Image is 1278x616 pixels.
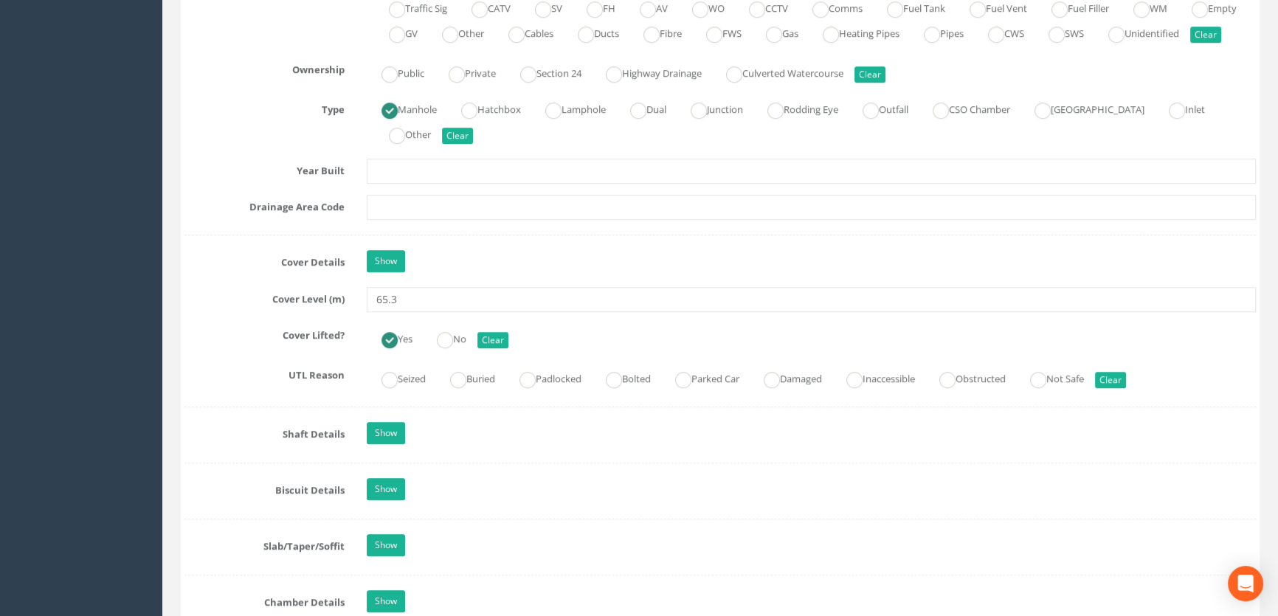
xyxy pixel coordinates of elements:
[832,367,915,388] label: Inaccessible
[434,61,496,83] label: Private
[848,97,908,119] label: Outfall
[173,363,356,382] label: UTL Reason
[676,97,743,119] label: Junction
[446,97,521,119] label: Hatchbox
[494,21,553,43] label: Cables
[173,478,356,497] label: Biscuit Details
[1034,21,1084,43] label: SWS
[563,21,619,43] label: Ducts
[591,61,702,83] label: Highway Drainage
[374,122,431,144] label: Other
[477,332,508,348] button: Clear
[173,422,356,441] label: Shaft Details
[173,287,356,306] label: Cover Level (m)
[367,422,405,444] a: Show
[367,61,424,83] label: Public
[367,327,412,348] label: Yes
[1095,372,1126,388] button: Clear
[909,21,964,43] label: Pipes
[1094,21,1179,43] label: Unidentified
[173,195,356,214] label: Drainage Area Code
[1015,367,1084,388] label: Not Safe
[854,66,885,83] button: Clear
[753,97,838,119] label: Rodding Eye
[751,21,798,43] label: Gas
[808,21,899,43] label: Heating Pipes
[374,21,418,43] label: GV
[1154,97,1205,119] label: Inlet
[367,367,426,388] label: Seized
[427,21,484,43] label: Other
[367,534,405,556] a: Show
[925,367,1006,388] label: Obstructed
[918,97,1010,119] label: CSO Chamber
[442,128,473,144] button: Clear
[173,58,356,77] label: Ownership
[173,534,356,553] label: Slab/Taper/Soffit
[711,61,843,83] label: Culverted Watercourse
[660,367,739,388] label: Parked Car
[422,327,466,348] label: No
[1020,97,1144,119] label: [GEOGRAPHIC_DATA]
[173,590,356,609] label: Chamber Details
[173,250,356,269] label: Cover Details
[691,21,742,43] label: FWS
[505,367,581,388] label: Padlocked
[367,478,405,500] a: Show
[629,21,682,43] label: Fibre
[749,367,822,388] label: Damaged
[173,159,356,178] label: Year Built
[1190,27,1221,43] button: Clear
[367,590,405,612] a: Show
[505,61,581,83] label: Section 24
[435,367,495,388] label: Buried
[973,21,1024,43] label: CWS
[173,323,356,342] label: Cover Lifted?
[531,97,606,119] label: Lamphole
[1228,566,1263,601] div: Open Intercom Messenger
[173,97,356,117] label: Type
[367,250,405,272] a: Show
[615,97,666,119] label: Dual
[367,97,437,119] label: Manhole
[591,367,651,388] label: Bolted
